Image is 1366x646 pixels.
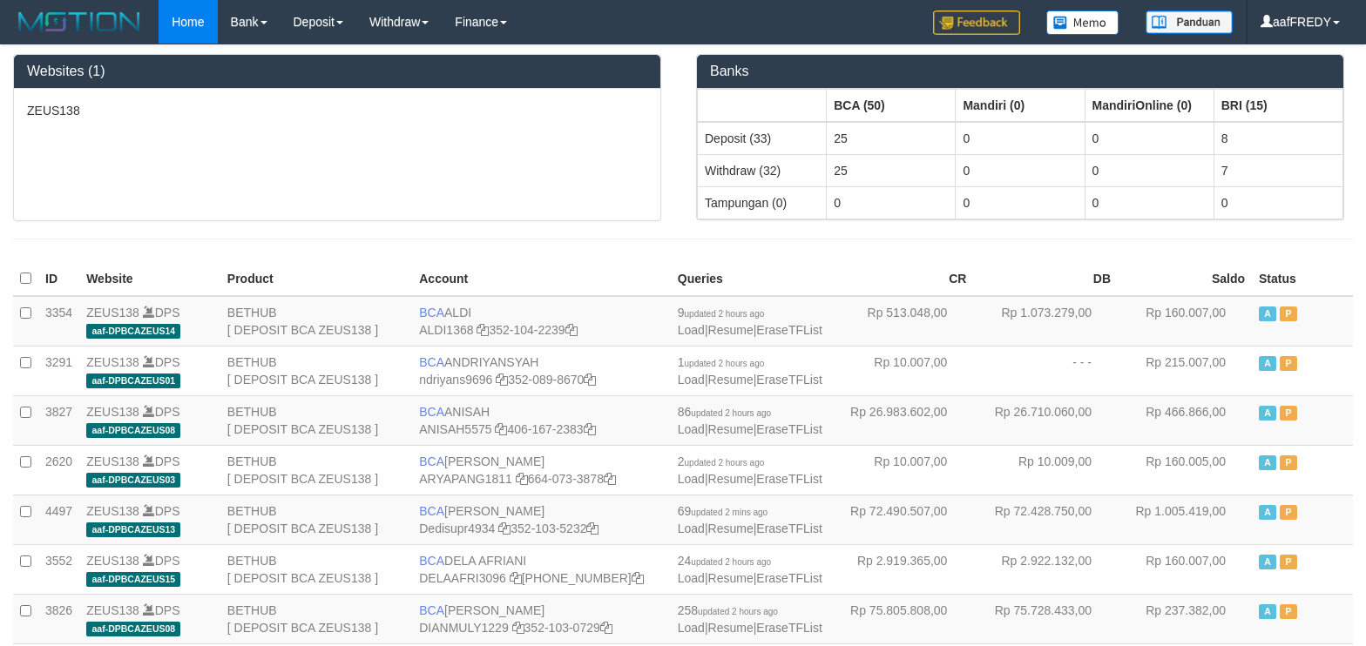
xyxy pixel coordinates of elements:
[79,262,220,296] th: Website
[79,445,220,495] td: DPS
[496,373,508,387] a: Copy ndriyans9696 to clipboard
[956,122,1085,155] td: 0
[419,554,444,568] span: BCA
[1252,262,1353,296] th: Status
[38,544,79,594] td: 3552
[678,522,705,535] a: Load
[698,186,827,219] td: Tampungan (0)
[419,323,473,337] a: ALDI1368
[412,495,671,544] td: [PERSON_NAME] 352-103-5232
[829,296,974,347] td: Rp 513.048,00
[584,373,596,387] a: Copy 3520898670 to clipboard
[86,572,180,587] span: aaf-DPBCAZEUS15
[1280,604,1297,619] span: Paused
[678,355,822,387] span: | |
[678,603,778,617] span: 258
[632,571,644,585] a: Copy 8692458639 to clipboard
[829,544,974,594] td: Rp 2.919.365,00
[86,603,139,617] a: ZEUS138
[671,262,829,296] th: Queries
[220,495,412,544] td: BETHUB [ DEPOSIT BCA ZEUS138 ]
[685,359,765,368] span: updated 2 hours ago
[973,395,1118,445] td: Rp 26.710.060,00
[412,346,671,395] td: ANDRIYANSYAH 352-089-8670
[1214,122,1342,155] td: 8
[86,473,180,488] span: aaf-DPBCAZEUS03
[1118,262,1252,296] th: Saldo
[973,544,1118,594] td: Rp 2.922.132,00
[412,296,671,347] td: ALDI 352-104-2239
[698,122,827,155] td: Deposit (33)
[708,323,754,337] a: Resume
[691,408,771,418] span: updated 2 hours ago
[827,122,956,155] td: 25
[220,262,412,296] th: Product
[829,262,974,296] th: CR
[756,621,822,635] a: EraseTFList
[956,186,1085,219] td: 0
[419,571,506,585] a: DELAAFRI3096
[698,89,827,122] th: Group: activate to sort column ascending
[1118,395,1252,445] td: Rp 466.866,00
[829,445,974,495] td: Rp 10.007,00
[412,544,671,594] td: DELA AFRIANI [PHONE_NUMBER]
[678,504,822,535] span: | |
[1259,356,1276,371] span: Active
[829,346,974,395] td: Rp 10.007,00
[79,395,220,445] td: DPS
[419,422,491,436] a: ANISAH5575
[1214,186,1342,219] td: 0
[678,621,705,635] a: Load
[86,423,180,438] span: aaf-DPBCAZEUS08
[829,495,974,544] td: Rp 72.490.507,00
[516,472,528,486] a: Copy ARYAPANG1811 to clipboard
[38,346,79,395] td: 3291
[756,472,822,486] a: EraseTFList
[220,296,412,347] td: BETHUB [ DEPOSIT BCA ZEUS138 ]
[678,571,705,585] a: Load
[1280,505,1297,520] span: Paused
[956,89,1085,122] th: Group: activate to sort column ascending
[710,64,1330,79] h3: Banks
[419,405,444,419] span: BCA
[933,10,1020,35] img: Feedback.jpg
[1214,89,1342,122] th: Group: activate to sort column ascending
[419,621,508,635] a: DIANMULY1229
[1046,10,1119,35] img: Button%20Memo.svg
[1085,89,1214,122] th: Group: activate to sort column ascending
[829,395,974,445] td: Rp 26.983.602,00
[79,495,220,544] td: DPS
[86,622,180,636] span: aaf-DPBCAZEUS08
[565,323,578,337] a: Copy 3521042239 to clipboard
[708,472,754,486] a: Resume
[586,522,598,535] a: Copy 3521035232 to clipboard
[827,89,956,122] th: Group: activate to sort column ascending
[678,306,822,337] span: | |
[477,323,489,337] a: Copy ALDI1368 to clipboard
[38,262,79,296] th: ID
[27,102,647,119] p: ZEUS138
[973,445,1118,495] td: Rp 10.009,00
[708,373,754,387] a: Resume
[678,405,771,419] span: 86
[1118,346,1252,395] td: Rp 215.007,00
[419,454,444,468] span: BCA
[79,594,220,643] td: DPS
[419,355,444,369] span: BCA
[600,621,612,635] a: Copy 3521030729 to clipboard
[678,454,822,486] span: | |
[1118,445,1252,495] td: Rp 160.005,00
[412,445,671,495] td: [PERSON_NAME] 664-073-3878
[86,355,139,369] a: ZEUS138
[220,544,412,594] td: BETHUB [ DEPOSIT BCA ZEUS138 ]
[698,154,827,186] td: Withdraw (32)
[79,346,220,395] td: DPS
[79,296,220,347] td: DPS
[1280,356,1297,371] span: Paused
[38,296,79,347] td: 3354
[708,522,754,535] a: Resume
[678,323,705,337] a: Load
[38,495,79,544] td: 4497
[220,346,412,395] td: BETHUB [ DEPOSIT BCA ZEUS138 ]
[756,522,822,535] a: EraseTFList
